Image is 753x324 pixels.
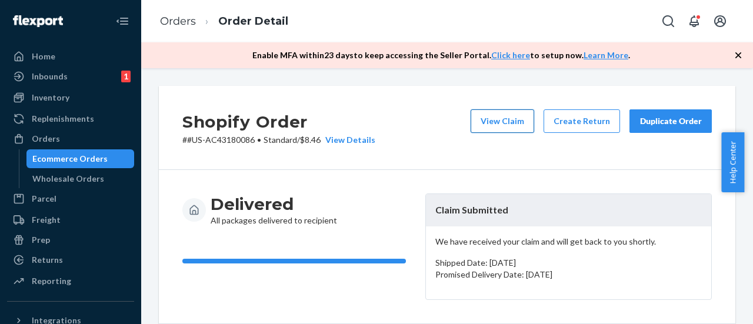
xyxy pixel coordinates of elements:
a: Freight [7,211,134,229]
a: Returns [7,250,134,269]
ol: breadcrumbs [151,4,298,39]
div: Returns [32,254,63,266]
header: Claim Submitted [426,194,711,226]
div: All packages delivered to recipient [211,193,337,226]
div: Orders [32,133,60,145]
div: Replenishments [32,113,94,125]
div: Duplicate Order [639,115,702,127]
div: Freight [32,214,61,226]
a: Prep [7,231,134,249]
p: We have received your claim and will get back to you shortly. [435,236,702,248]
a: Orders [7,129,134,148]
div: Prep [32,234,50,246]
a: Inbounds1 [7,67,134,86]
button: Duplicate Order [629,109,712,133]
a: Click here [491,50,530,60]
div: Inbounds [32,71,68,82]
h3: Delivered [211,193,337,215]
button: Create Return [544,109,620,133]
a: Home [7,47,134,66]
div: Home [32,51,55,62]
a: Ecommerce Orders [26,149,135,168]
a: Orders [160,15,196,28]
p: Enable MFA within 23 days to keep accessing the Seller Portal. to setup now. . [252,49,630,61]
div: Wholesale Orders [32,173,104,185]
div: Inventory [32,92,69,103]
p: Promised Delivery Date: [DATE] [435,269,702,280]
a: Order Detail [218,15,288,28]
a: Reporting [7,272,134,290]
button: View Details [321,134,375,146]
h2: Shopify Order [182,109,375,134]
p: # #US-AC43180086 / $8.46 [182,134,375,146]
div: Reporting [32,275,71,287]
a: Wholesale Orders [26,169,135,188]
button: Open account menu [708,9,732,33]
p: Shipped Date: [DATE] [435,257,702,269]
button: Open notifications [682,9,706,33]
a: Replenishments [7,109,134,128]
img: Flexport logo [13,15,63,27]
span: • [257,135,261,145]
button: Help Center [721,132,744,192]
button: Open Search Box [657,9,680,33]
a: Parcel [7,189,134,208]
a: Learn More [584,50,628,60]
span: Standard [264,135,297,145]
a: Inventory [7,88,134,107]
div: Parcel [32,193,56,205]
button: Close Navigation [111,9,134,33]
div: 1 [121,71,131,82]
button: View Claim [471,109,534,133]
div: Ecommerce Orders [32,153,108,165]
